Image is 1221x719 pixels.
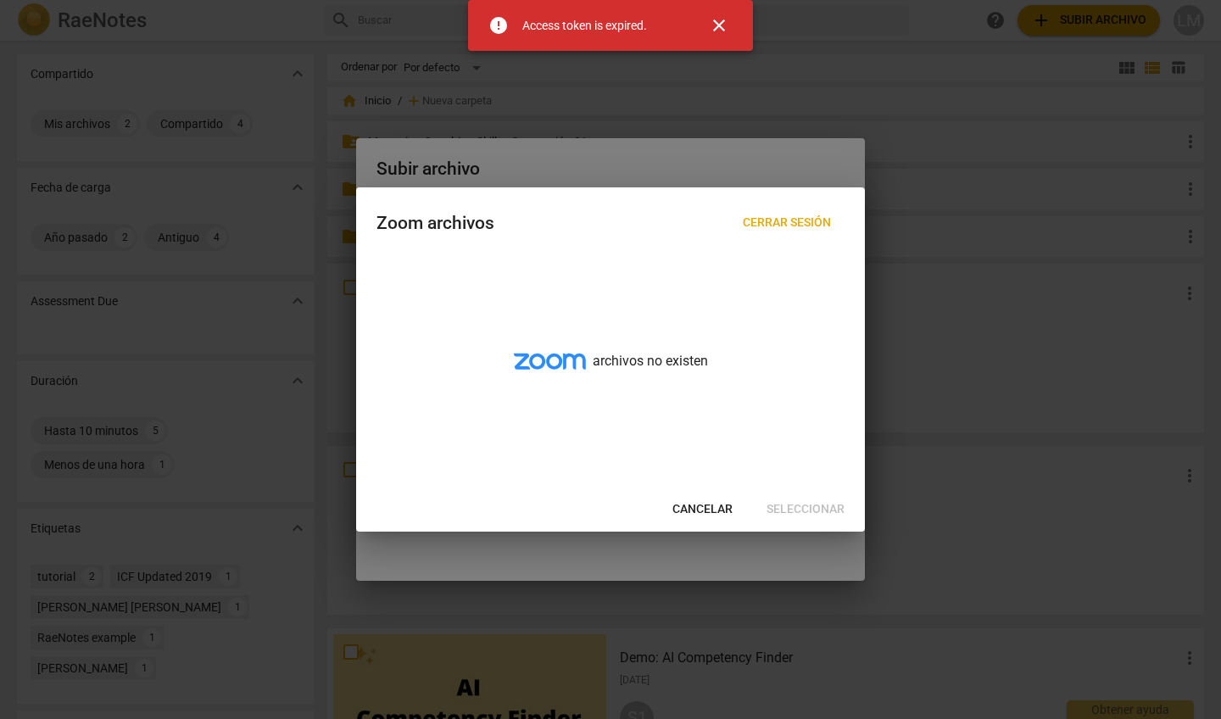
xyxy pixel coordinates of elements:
span: error [488,15,509,36]
div: Zoom archivos [376,213,494,234]
button: Cerrar [699,5,739,46]
span: Cancelar [672,501,733,518]
button: Cancelar [659,494,746,525]
div: Access token is expired. [522,17,647,35]
span: close [709,15,729,36]
div: archivos no existen [356,255,865,488]
span: Cerrar sesión [743,215,831,231]
button: Cerrar sesión [729,208,845,238]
